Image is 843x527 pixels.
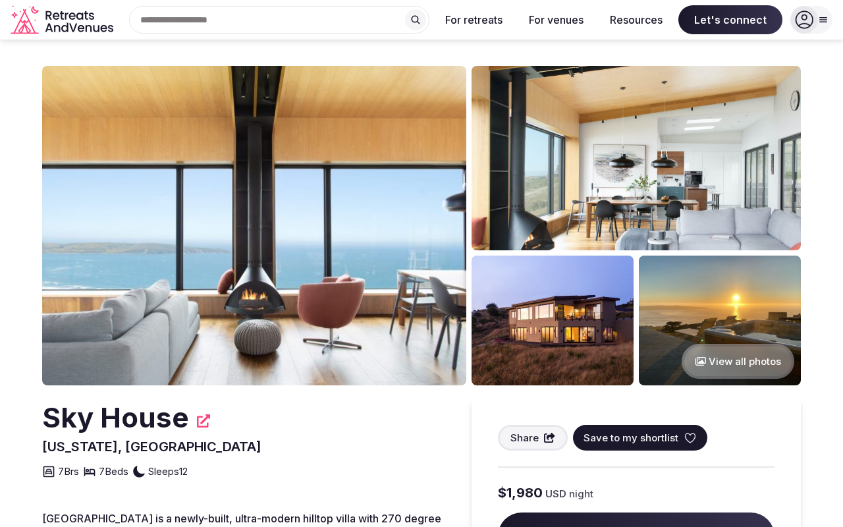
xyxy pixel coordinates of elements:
[545,487,566,501] span: USD
[498,484,543,502] span: $1,980
[11,5,116,35] a: Visit the homepage
[518,5,594,34] button: For venues
[573,425,707,451] button: Save to my shortlist
[510,431,539,445] span: Share
[472,66,801,250] img: Venue gallery photo
[682,344,794,379] button: View all photos
[639,256,801,385] img: Venue gallery photo
[472,256,634,385] img: Venue gallery photo
[58,464,79,478] span: 7 Brs
[498,425,568,451] button: Share
[42,399,189,437] h2: Sky House
[584,431,678,445] span: Save to my shortlist
[42,439,261,455] span: [US_STATE], [GEOGRAPHIC_DATA]
[11,5,116,35] svg: Retreats and Venues company logo
[42,66,466,385] img: Venue cover photo
[678,5,782,34] span: Let's connect
[148,464,188,478] span: Sleeps 12
[599,5,673,34] button: Resources
[569,487,593,501] span: night
[435,5,513,34] button: For retreats
[99,464,128,478] span: 7 Beds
